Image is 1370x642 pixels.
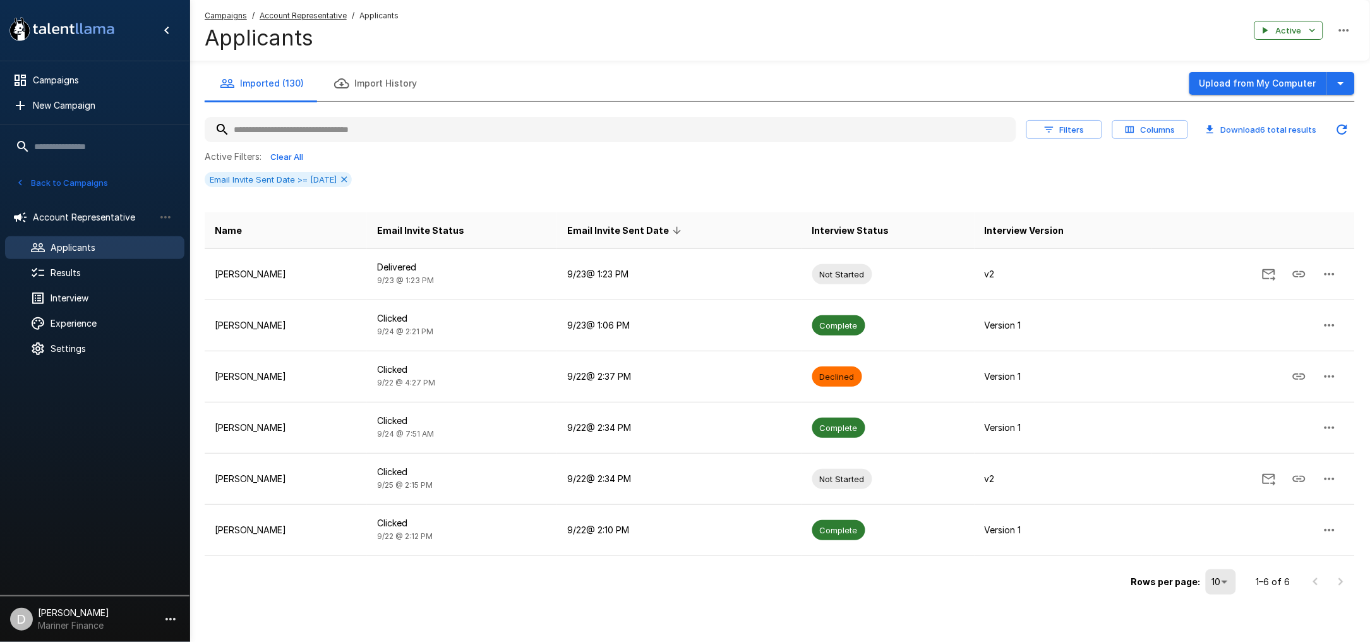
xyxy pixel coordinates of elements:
button: Clear All [267,147,307,167]
span: 9/24 @ 2:21 PM [377,327,433,336]
p: [PERSON_NAME] [215,268,357,281]
p: Version 1 [985,421,1141,434]
p: v2 [985,473,1141,485]
p: v2 [985,268,1141,281]
span: Interview Version [985,223,1064,238]
span: Complete [812,524,865,536]
p: Version 1 [985,370,1141,383]
p: [PERSON_NAME] [215,524,357,536]
span: Send Invitation [1254,268,1284,279]
span: Not Started [812,269,872,281]
td: 9/22 @ 2:37 PM [557,351,802,402]
button: Upload from My Computer [1189,72,1327,95]
span: / [352,9,354,22]
span: 9/22 @ 4:27 PM [377,378,435,387]
u: Account Representative [260,11,347,20]
p: [PERSON_NAME] [215,421,357,434]
p: [PERSON_NAME] [215,319,357,332]
span: / [252,9,255,22]
p: Version 1 [985,524,1141,536]
span: Copy Interview Link [1284,370,1314,381]
td: 9/23 @ 1:06 PM [557,300,802,351]
p: Rows per page: [1131,576,1201,588]
p: Clicked [377,415,547,427]
p: Version 1 [985,319,1141,332]
span: Copy Interview Link [1284,268,1314,279]
span: 9/23 @ 1:23 PM [377,276,434,285]
span: 9/24 @ 7:51 AM [377,429,434,439]
p: Clicked [377,312,547,325]
p: [PERSON_NAME] [215,370,357,383]
p: Active Filters: [205,150,261,163]
span: Email Invite Status [377,223,464,238]
td: 9/22 @ 2:10 PM [557,504,802,555]
span: Email Invite Sent Date [567,223,685,238]
div: Email Invite Sent Date >= [DATE] [205,172,352,187]
span: Complete [812,422,865,434]
button: Columns [1112,120,1188,140]
span: 9/22 @ 2:12 PM [377,531,433,541]
span: Interview Status [812,223,889,238]
p: [PERSON_NAME] [215,473,357,485]
h4: Applicants [205,25,399,51]
p: Clicked [377,466,547,478]
div: 10 [1206,569,1236,595]
span: Email Invite Sent Date >= [DATE] [205,174,342,185]
button: Updated Today - 9:22 AM [1330,117,1355,142]
button: Imported (130) [205,66,319,101]
span: Copy Interview Link [1284,473,1314,483]
p: Delivered [377,261,547,274]
span: Send Invitation [1254,473,1284,483]
td: 9/23 @ 1:23 PM [557,248,802,300]
p: Clicked [377,363,547,376]
button: Active [1254,21,1323,40]
button: Filters [1026,120,1102,140]
u: Campaigns [205,11,247,20]
p: 1–6 of 6 [1256,576,1290,588]
button: Download6 total results [1198,120,1325,140]
span: 9/25 @ 2:15 PM [377,480,433,490]
span: Declined [812,371,862,383]
button: Import History [319,66,432,101]
span: Not Started [812,473,872,485]
span: Name [215,223,242,238]
td: 9/22 @ 2:34 PM [557,453,802,504]
p: Clicked [377,517,547,530]
span: Complete [812,320,865,332]
td: 9/22 @ 2:34 PM [557,402,802,453]
span: Applicants [359,9,399,22]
